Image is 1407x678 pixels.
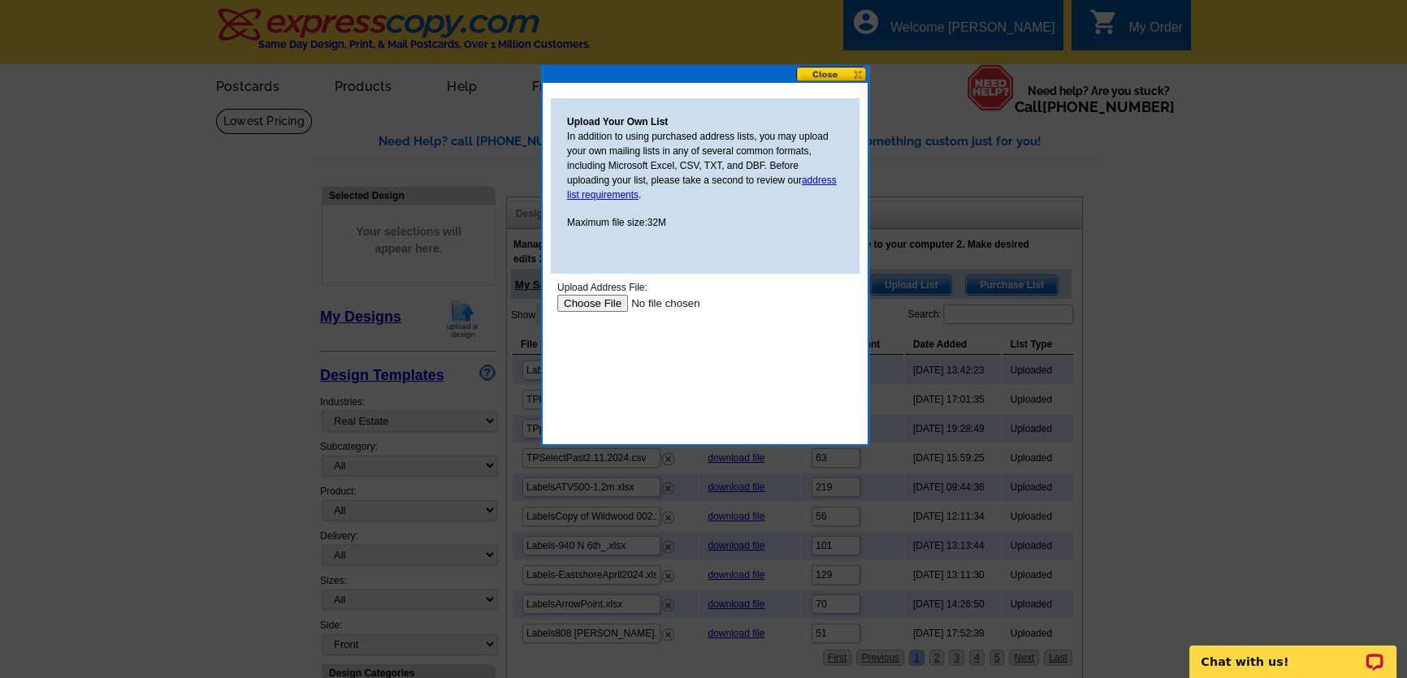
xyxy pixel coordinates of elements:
strong: Upload Your Own List [567,116,668,127]
span: 32M [647,217,666,228]
p: Maximum file size: [567,215,843,230]
div: Upload Address File: [6,6,302,21]
p: In addition to using purchased address lists, you may upload your own mailing lists in any of sev... [567,129,843,202]
iframe: LiveChat chat widget [1179,627,1407,678]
